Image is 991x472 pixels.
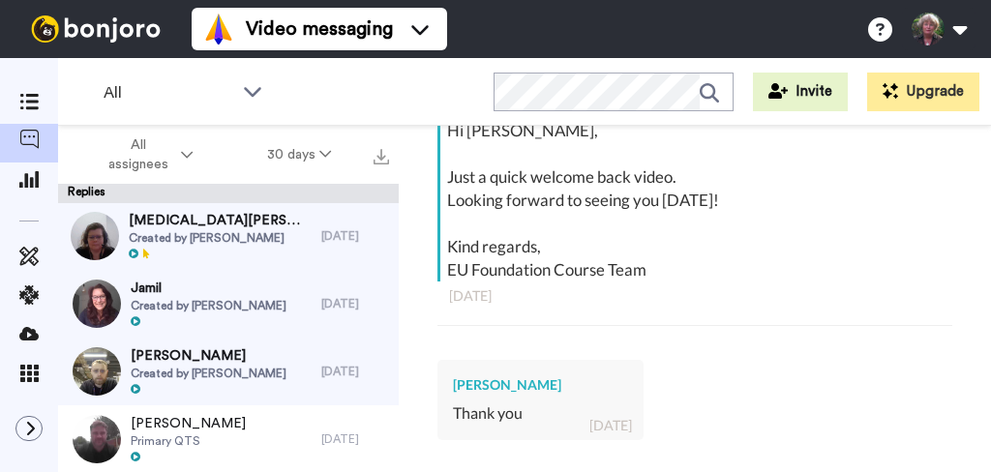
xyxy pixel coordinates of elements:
[453,402,628,425] div: Thank you
[230,137,369,172] button: 30 days
[453,375,628,395] div: [PERSON_NAME]
[131,414,246,433] span: [PERSON_NAME]
[449,286,941,306] div: [DATE]
[589,416,632,435] div: [DATE]
[73,347,121,396] img: 279dd98c-2279-4dd9-a28d-6a7634cae714-thumb.jpg
[368,140,395,169] button: Export all results that match these filters now.
[129,230,312,246] span: Created by [PERSON_NAME]
[62,128,230,182] button: All assignees
[131,346,286,366] span: [PERSON_NAME]
[374,149,389,164] img: export.svg
[867,73,979,111] button: Upgrade
[131,366,286,381] span: Created by [PERSON_NAME]
[129,211,312,230] span: [MEDICAL_DATA][PERSON_NAME] Un Nisa
[58,202,399,270] a: [MEDICAL_DATA][PERSON_NAME] Un NisaCreated by [PERSON_NAME][DATE]
[321,364,389,379] div: [DATE]
[71,212,119,260] img: 56f3faf1-048c-4d35-a254-3971f9a29756-thumb.jpg
[104,81,233,104] span: All
[23,15,168,43] img: bj-logo-header-white.svg
[131,279,286,298] span: Jamil
[73,415,121,463] img: 209a96cb-da0d-48da-ac6c-e2b23975da13-thumb.jpg
[321,228,389,244] div: [DATE]
[753,73,848,111] button: Invite
[131,433,246,449] span: Primary QTS
[58,338,399,405] a: [PERSON_NAME]Created by [PERSON_NAME][DATE]
[203,14,234,44] img: vm-color.svg
[99,135,177,174] span: All assignees
[73,280,121,328] img: 11d61c11-9a1a-4f37-803d-fc615047b3e6-thumb.jpg
[321,296,389,311] div: [DATE]
[321,431,389,447] div: [DATE]
[447,119,947,281] div: Hi [PERSON_NAME], Just a quick welcome back video. Looking forward to seeing you [DATE]! Kind reg...
[131,298,286,313] span: Created by [PERSON_NAME]
[246,15,393,43] span: Video messaging
[58,270,399,338] a: JamilCreated by [PERSON_NAME][DATE]
[58,184,399,203] div: Replies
